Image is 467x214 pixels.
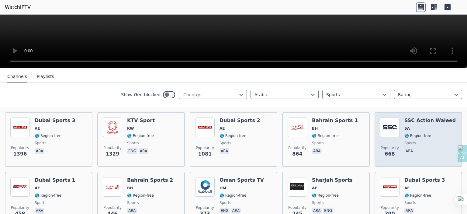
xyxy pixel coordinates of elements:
[323,208,333,214] p: eng
[220,126,225,131] span: AE
[220,118,260,124] h6: Dubai Sports 2
[7,71,27,82] button: Channels
[10,177,30,197] img: Dubai Sports 1
[220,208,230,214] p: eng
[288,118,307,137] img: Bahrain Sports 1
[35,208,44,214] p: ara
[312,126,318,131] span: BH
[195,177,215,197] img: Oman Sports TV
[220,141,231,146] span: sports
[404,133,431,138] span: 🌎 Region-free
[312,193,339,198] span: 🌎 Region-free
[380,177,400,197] img: Dubai Sports 3
[121,92,161,98] label: Show Geo-blocked
[404,186,410,191] span: AE
[35,148,44,154] p: ara
[35,133,61,138] span: 🌎 Region-free
[196,146,214,150] span: Popularity
[404,118,456,124] h6: SSC Action Waleed
[220,193,246,198] span: 🌎 Region-free
[35,200,46,205] span: sports
[404,177,445,183] h6: Dubai Sports 3
[312,177,353,183] h6: Sharjah Sports
[312,186,317,191] span: AE
[103,205,122,210] span: Popularity
[5,4,31,11] a: WatchIPTV
[35,193,61,198] span: 🌎 Region-free
[127,118,155,124] h6: KTV Sport
[220,148,229,154] p: ara
[35,126,40,131] span: AE
[11,146,29,150] span: Popularity
[35,177,75,183] h6: Dubai Sports 1
[127,193,154,198] span: 🌎 Region-free
[404,208,414,214] p: ara
[312,141,323,146] span: sports
[196,205,214,210] span: Popularity
[381,146,399,150] span: Popularity
[37,71,54,82] button: Playlists
[404,126,410,131] span: SA
[35,118,75,124] h6: Dubai Sports 3
[103,146,122,150] span: Popularity
[381,205,399,210] span: Popularity
[103,177,122,197] img: Bahrain Sports 2
[231,208,241,214] p: ara
[139,148,148,154] p: ara
[106,150,119,158] span: 1329
[288,146,306,150] span: Popularity
[312,133,339,138] span: 🌎 Region-free
[127,177,173,183] h6: Bahrain Sports 2
[127,126,134,131] span: KW
[127,133,154,138] span: 🌎 Region-free
[220,200,231,205] span: sports
[127,200,139,205] span: sports
[312,200,323,205] span: sports
[404,141,416,146] span: sports
[380,118,400,137] img: SSC Action Waleed
[220,133,246,138] span: 🌎 Region-free
[312,118,358,124] h6: Bahrain Sports 1
[10,118,30,137] img: Dubai Sports 3
[198,150,212,158] span: 1081
[220,177,264,183] h6: Oman Sports TV
[35,141,46,146] span: sports
[312,148,322,154] p: ara
[13,150,27,158] span: 1396
[127,208,137,214] p: ara
[404,148,414,154] p: ara
[312,208,322,214] p: ara
[11,205,29,210] span: Popularity
[35,186,40,191] span: AE
[385,150,395,158] span: 668
[404,200,416,205] span: sports
[127,148,137,154] p: eng
[404,193,431,198] span: 🌎 Region-free
[103,118,122,137] img: KTV Sport
[220,186,226,191] span: OM
[292,150,302,158] span: 864
[195,118,215,137] img: Dubai Sports 2
[127,141,139,146] span: sports
[288,177,307,197] img: Sharjah Sports
[288,205,306,210] span: Popularity
[127,186,133,191] span: BH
